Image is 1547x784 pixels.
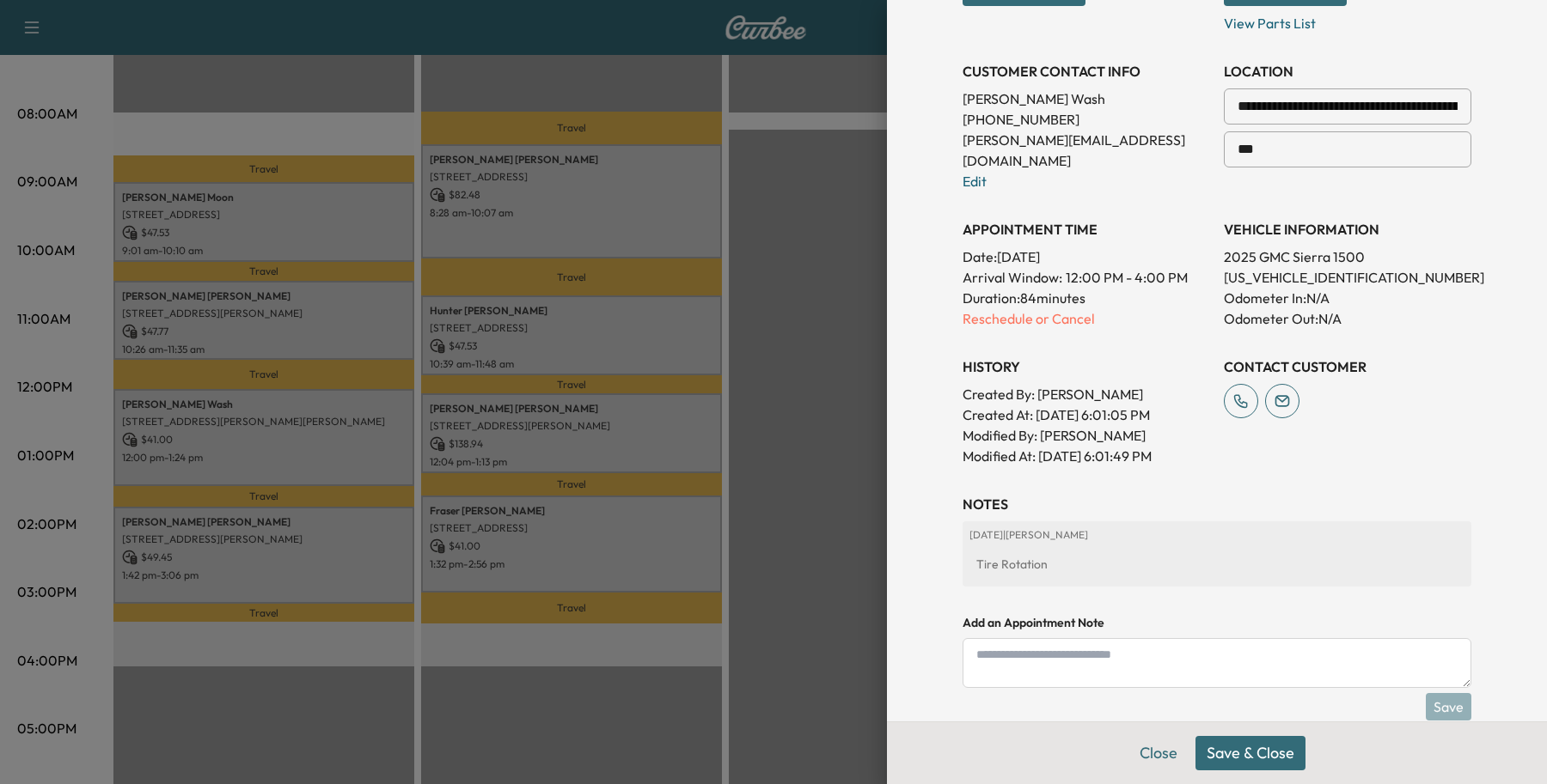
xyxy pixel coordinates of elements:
p: [US_VEHICLE_IDENTIFICATION_NUMBER] [1224,267,1471,288]
h3: LOCATION [1224,61,1471,82]
h3: VEHICLE INFORMATION [1224,219,1471,240]
p: [DATE] | [PERSON_NAME] [969,528,1464,542]
span: 12:00 PM - 4:00 PM [1066,267,1188,288]
p: Modified By : [PERSON_NAME] [963,425,1210,446]
p: [PERSON_NAME][EMAIL_ADDRESS][DOMAIN_NAME] [963,130,1210,171]
h3: NOTES [963,494,1471,514]
h3: History [963,356,1210,377]
p: Created At : [DATE] 6:01:05 PM [963,404,1210,425]
h4: Add an Appointment Note [963,614,1471,631]
p: 2025 GMC Sierra 1500 [1224,246,1471,267]
p: Date: [DATE] [963,246,1210,267]
p: View Parts List [1224,6,1471,33]
div: Tire Rotation [969,549,1464,580]
button: Close [1128,736,1189,770]
p: Odometer Out: N/A [1224,308,1471,329]
p: Modified At : [DATE] 6:01:49 PM [963,446,1210,466]
p: [PHONE_NUMBER] [963,109,1210,130]
a: Edit [963,173,987,190]
p: Reschedule or Cancel [963,308,1210,329]
p: Duration: 84 minutes [963,288,1210,308]
p: Arrival Window: [963,267,1210,288]
h3: APPOINTMENT TIME [963,219,1210,240]
button: Save & Close [1195,736,1305,770]
h3: CONTACT CUSTOMER [1224,356,1471,377]
p: Created By : [PERSON_NAME] [963,384,1210,404]
p: [PERSON_NAME] Wash [963,88,1210,109]
p: Odometer In: N/A [1224,288,1471,308]
h3: CUSTOMER CONTACT INFO [963,61,1210,82]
